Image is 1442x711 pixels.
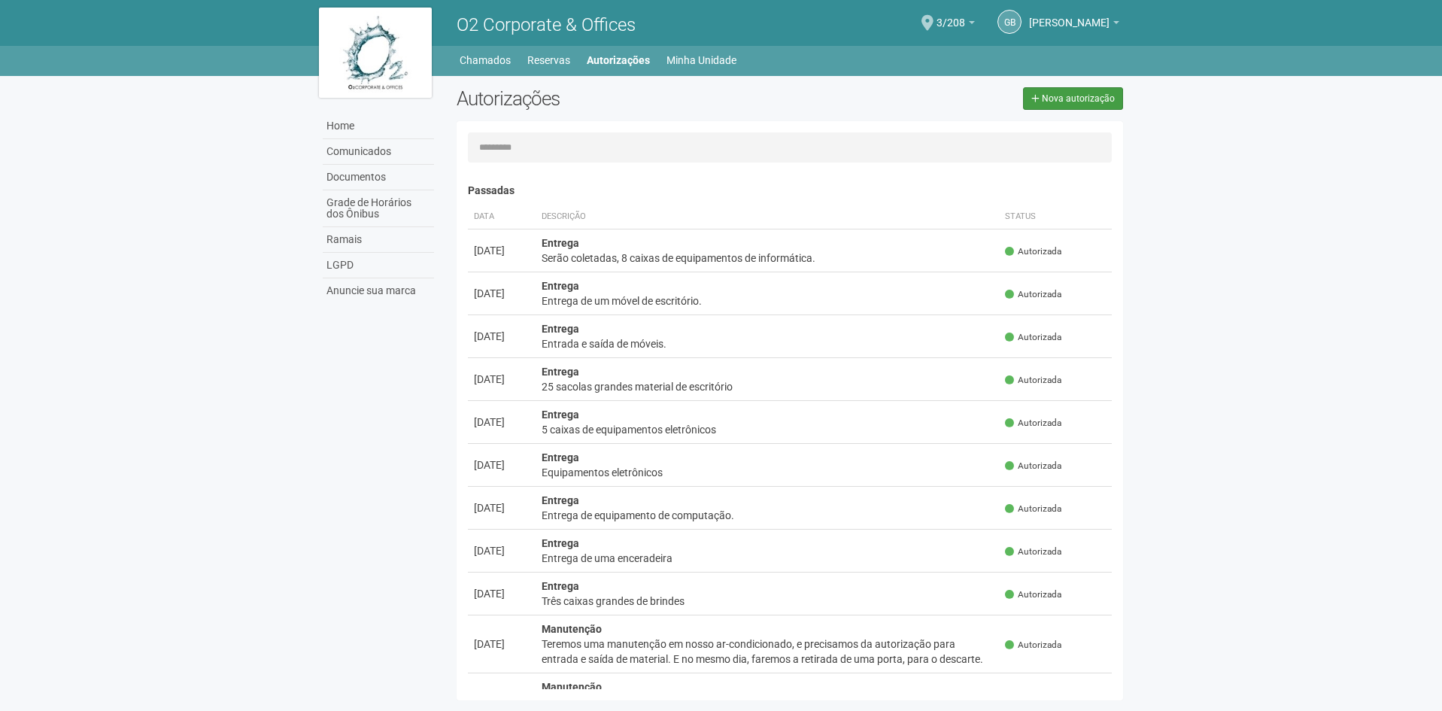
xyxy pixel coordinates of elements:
div: [DATE] [474,243,530,258]
strong: Manutenção [542,681,602,693]
div: Entrega de equipamento de computação. [542,508,994,523]
strong: Entrega [542,366,579,378]
a: Autorizações [587,50,650,71]
span: Autorizada [1005,460,1061,472]
span: Glauton Borges de Paula [1029,2,1110,29]
strong: Manutenção [542,623,602,635]
strong: Entrega [542,280,579,292]
div: Três caixas grandes de brindes [542,594,994,609]
a: Minha Unidade [666,50,736,71]
h2: Autorizações [457,87,779,110]
a: LGPD [323,253,434,278]
span: Autorizada [1005,288,1061,301]
a: Home [323,114,434,139]
div: Equipamentos eletrônicos [542,465,994,480]
span: Autorizada [1005,689,1061,702]
div: [DATE] [474,457,530,472]
a: [PERSON_NAME] [1029,19,1119,31]
a: 3/208 [937,19,975,31]
a: Documentos [323,165,434,190]
a: Reservas [527,50,570,71]
a: Anuncie sua marca [323,278,434,303]
span: Autorizada [1005,331,1061,344]
th: Status [999,205,1112,229]
a: GB [997,10,1022,34]
div: [DATE] [474,286,530,301]
div: Entrada e saída de móveis. [542,336,994,351]
div: [DATE] [474,637,530,652]
a: Comunicados [323,139,434,165]
div: [DATE] [474,372,530,387]
strong: Entrega [542,409,579,421]
a: Ramais [323,227,434,253]
div: 5 caixas de equipamentos eletrônicos [542,422,994,437]
span: Autorizada [1005,588,1061,601]
strong: Entrega [542,451,579,463]
span: Autorizada [1005,639,1061,652]
div: [DATE] [474,543,530,558]
a: Chamados [460,50,511,71]
div: Entrega de uma enceradeira [542,551,994,566]
span: Autorizada [1005,245,1061,258]
strong: Entrega [542,580,579,592]
span: Autorizada [1005,374,1061,387]
h4: Passadas [468,185,1113,196]
strong: Entrega [542,237,579,249]
div: Teremos uma manutenção em nosso ar-condicionado, e precisamos da autorização para entrada e saída... [542,637,994,667]
span: Autorizada [1005,417,1061,430]
div: [DATE] [474,329,530,344]
strong: Entrega [542,537,579,549]
div: [DATE] [474,415,530,430]
img: logo.jpg [319,8,432,98]
div: [DATE] [474,500,530,515]
span: O2 Corporate & Offices [457,14,636,35]
a: Nova autorização [1023,87,1123,110]
div: Entrega de um móvel de escritório. [542,293,994,308]
div: Serão coletadas, 8 caixas de equipamentos de informática. [542,251,994,266]
div: 25 sacolas grandes material de escritório [542,379,994,394]
strong: Entrega [542,323,579,335]
th: Descrição [536,205,1000,229]
span: Nova autorização [1042,93,1115,104]
div: [DATE] [474,586,530,601]
span: 3/208 [937,2,965,29]
a: Grade de Horários dos Ônibus [323,190,434,227]
span: Autorizada [1005,503,1061,515]
strong: Entrega [542,494,579,506]
th: Data [468,205,536,229]
div: [DATE] [474,687,530,702]
span: Autorizada [1005,545,1061,558]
